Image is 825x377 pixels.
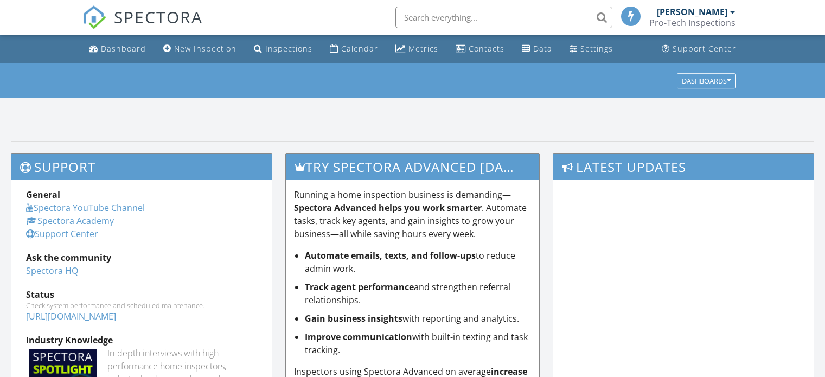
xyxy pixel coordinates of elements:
div: Dashboard [101,43,146,54]
div: New Inspection [174,43,236,54]
input: Search everything... [395,7,612,28]
a: Dashboard [85,39,150,59]
div: Dashboards [682,77,731,85]
a: Support Center [26,228,98,240]
div: Support Center [673,43,736,54]
a: Metrics [391,39,443,59]
h3: Latest Updates [553,154,814,180]
li: to reduce admin work. [305,249,532,275]
a: Spectora YouTube Channel [26,202,145,214]
div: [PERSON_NAME] [657,7,727,17]
div: Contacts [469,43,504,54]
strong: Spectora Advanced helps you work smarter [294,202,482,214]
a: SPECTORA [82,15,203,37]
strong: Gain business insights [305,312,402,324]
div: Check system performance and scheduled maintenance. [26,301,257,310]
a: Data [517,39,557,59]
h3: Support [11,154,272,180]
a: New Inspection [159,39,241,59]
img: The Best Home Inspection Software - Spectora [82,5,106,29]
a: Spectora Academy [26,215,114,227]
li: with built-in texting and task tracking. [305,330,532,356]
div: Data [533,43,552,54]
a: Calendar [325,39,382,59]
strong: Automate emails, texts, and follow-ups [305,250,476,261]
strong: General [26,189,60,201]
p: Running a home inspection business is demanding— . Automate tasks, track key agents, and gain ins... [294,188,532,240]
button: Dashboards [677,73,736,88]
strong: Improve communication [305,331,412,343]
span: SPECTORA [114,5,203,28]
a: Spectora HQ [26,265,78,277]
li: with reporting and analytics. [305,312,532,325]
a: Inspections [250,39,317,59]
div: Industry Knowledge [26,334,257,347]
div: Calendar [341,43,378,54]
div: Inspections [265,43,312,54]
a: Settings [565,39,617,59]
a: [URL][DOMAIN_NAME] [26,310,116,322]
div: Status [26,288,257,301]
a: Support Center [657,39,740,59]
h3: Try spectora advanced [DATE] [286,154,540,180]
div: Metrics [408,43,438,54]
div: Pro-Tech Inspections [649,17,736,28]
div: Settings [580,43,613,54]
li: and strengthen referral relationships. [305,280,532,306]
strong: Track agent performance [305,281,414,293]
div: Ask the community [26,251,257,264]
a: Contacts [451,39,509,59]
